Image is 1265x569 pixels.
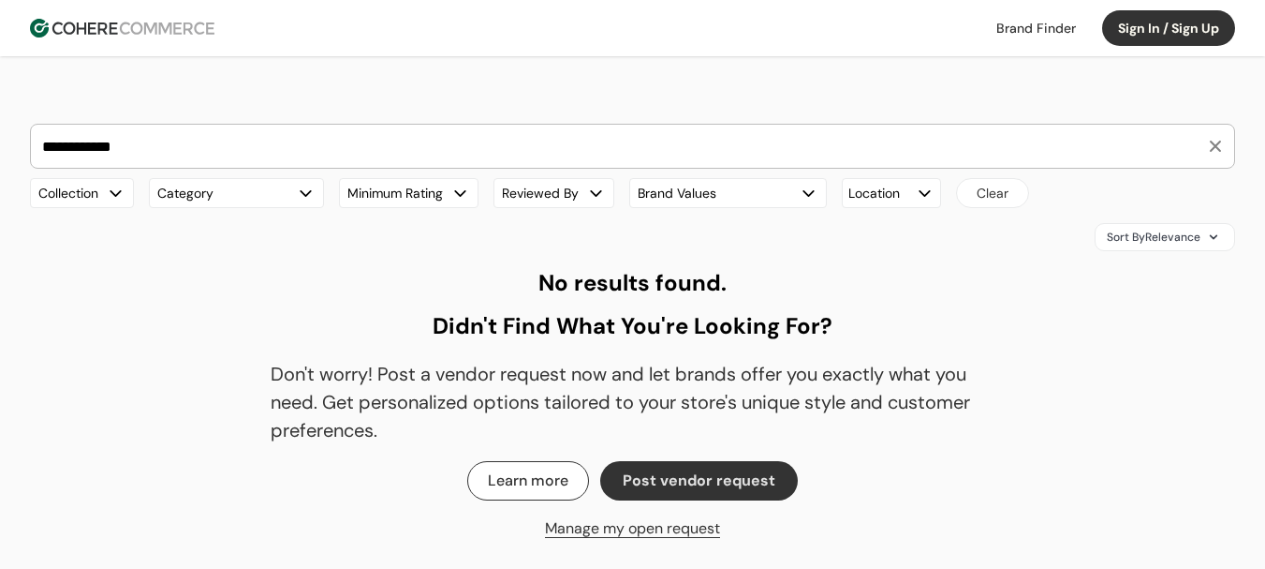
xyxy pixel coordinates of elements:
p: Don't worry! Post a vendor request now and let brands offer you exactly what you need. Get person... [271,360,993,444]
h3: Didn't Find What You're Looking For? [433,309,832,343]
img: Cohere Logo [30,19,214,37]
span: Sort By Relevance [1107,229,1200,246]
a: Learn more [488,470,568,492]
div: Manage my open request [545,517,720,540]
button: Post vendor request [600,461,798,501]
button: Sign In / Sign Up [1102,10,1235,46]
button: Clear [956,178,1029,208]
h3: No results found. [538,266,727,300]
a: Manage my open request [545,510,720,547]
button: Learn more [467,461,589,501]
